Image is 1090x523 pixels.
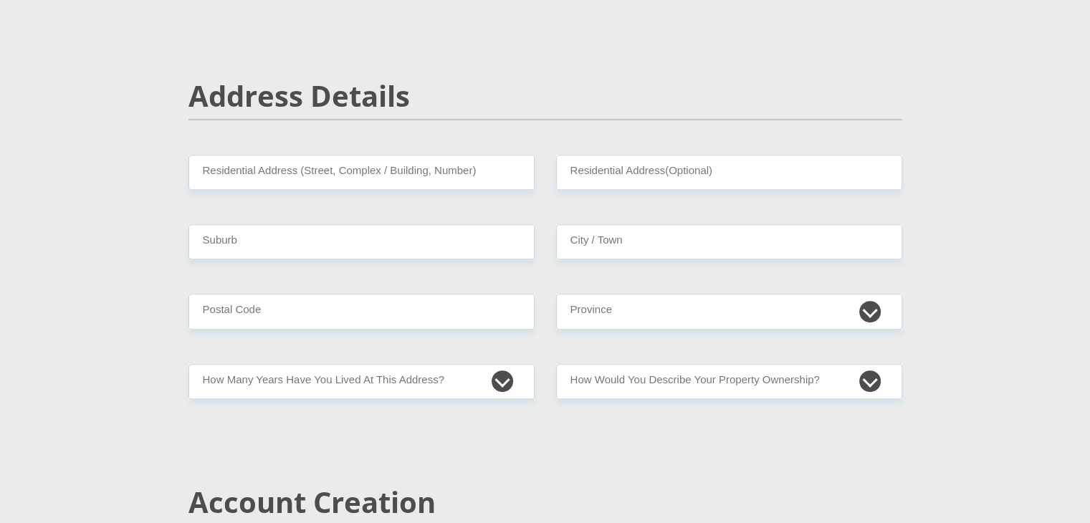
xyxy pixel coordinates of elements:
select: Please select a value [188,364,535,399]
select: Please Select a Province [556,294,902,329]
select: Please select a value [556,364,902,399]
h2: Account Creation [188,485,902,519]
input: City [556,224,902,259]
h2: Address Details [188,79,902,113]
input: Valid residential address [188,155,535,190]
input: Postal Code [188,294,535,329]
input: Address line 2 (Optional) [556,155,902,190]
input: Suburb [188,224,535,259]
